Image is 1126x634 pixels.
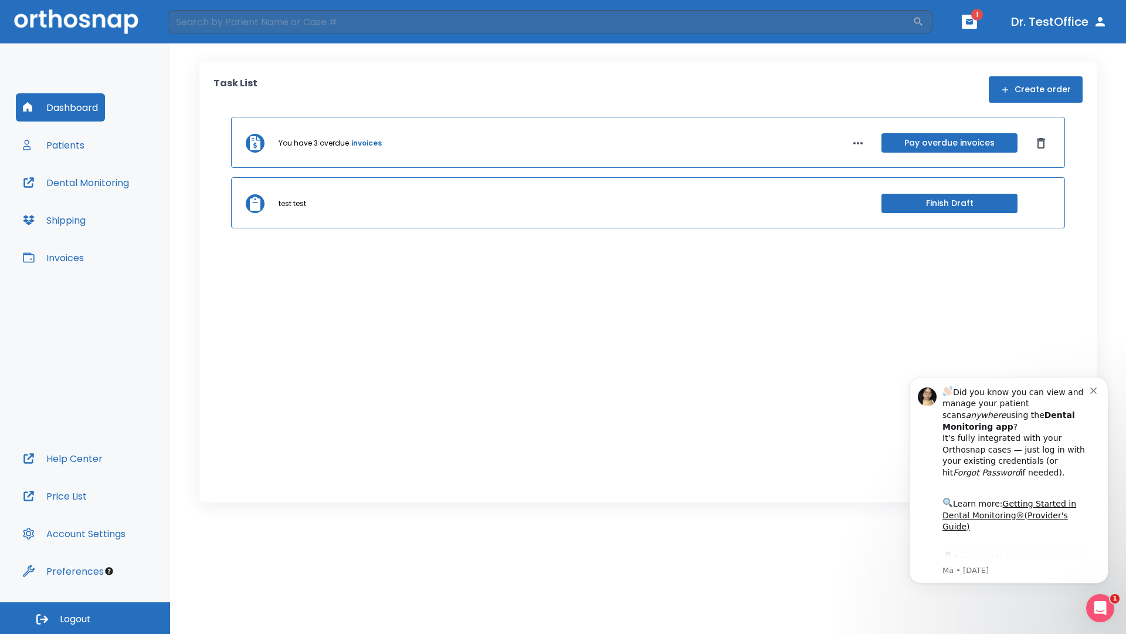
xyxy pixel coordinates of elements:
[51,191,199,251] div: Download the app: | ​ Let us know if you need help getting started!
[60,613,91,626] span: Logout
[51,206,199,217] p: Message from Ma, sent 1w ago
[16,168,136,197] button: Dental Monitoring
[16,444,110,473] button: Help Center
[16,520,133,548] button: Account Settings
[51,194,155,215] a: App Store
[213,76,257,103] p: Task List
[1086,594,1114,622] iframe: Intercom live chat
[104,566,114,576] div: Tooltip anchor
[989,76,1083,103] button: Create order
[971,9,983,21] span: 1
[16,131,91,159] button: Patients
[351,138,382,149] a: invoices
[16,206,93,234] button: Shipping
[199,25,208,35] button: Dismiss notification
[881,194,1018,213] button: Finish Draft
[1006,11,1112,32] button: Dr. TestOffice
[16,557,111,585] button: Preferences
[881,133,1018,153] button: Pay overdue invoices
[279,198,306,209] p: test test
[168,10,913,33] input: Search by Patient Name or Case #
[891,359,1126,602] iframe: Intercom notifications message
[16,482,94,510] button: Price List
[16,244,91,272] button: Invoices
[1110,594,1120,603] span: 1
[1032,134,1050,153] button: Dismiss
[279,138,349,149] p: You have 3 overdue
[16,93,105,122] button: Dashboard
[14,9,138,33] img: Orthosnap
